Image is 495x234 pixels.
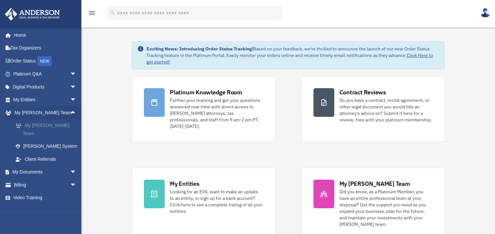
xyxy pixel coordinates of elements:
[5,29,83,42] a: Home
[5,54,86,68] a: Order StatusNEW
[170,180,199,188] div: My Entities
[70,93,83,107] span: arrow_drop_down
[70,106,83,119] span: arrow_drop_up
[9,153,86,166] a: Client Referrals
[5,106,86,119] a: My [PERSON_NAME] Teamarrow_drop_up
[339,188,433,227] div: Did you know, as a Platinum Member, you have an entire professional team at your disposal? Get th...
[339,97,433,123] div: Do you have a contract, rental agreement, or other legal document you would like an attorney's ad...
[5,93,86,106] a: My Entitiesarrow_drop_down
[5,68,86,81] a: Platinum Q&Aarrow_drop_down
[70,80,83,94] span: arrow_drop_down
[88,9,96,17] i: menu
[70,68,83,81] span: arrow_drop_down
[146,46,253,52] strong: Exciting News: Introducing Order Status Tracking!
[5,166,86,179] a: My Documentsarrow_drop_down
[9,119,86,140] a: My [PERSON_NAME] Team
[170,97,263,130] div: Further your learning and get your questions answered real-time with direct access to [PERSON_NAM...
[5,191,86,204] a: Video Training
[70,178,83,192] span: arrow_drop_down
[170,188,263,214] div: Looking for an EIN, want to make an update to an entity, or sign up for a bank account? Click her...
[132,76,275,142] a: Platinum Knowledge Room Further your learning and get your questions answered real-time with dire...
[301,76,445,142] a: Contract Reviews Do you have a contract, rental agreement, or other legal document you would like...
[5,42,86,55] a: Tax Organizers
[170,88,242,96] div: Platinum Knowledge Room
[146,46,439,65] div: Based on your feedback, we're thrilled to announce the launch of our new Order Status Tracking fe...
[37,56,52,66] div: NEW
[146,52,433,65] a: Click Here to get started!
[109,9,116,16] i: search
[70,166,83,179] span: arrow_drop_down
[339,180,410,188] div: My [PERSON_NAME] Team
[5,178,86,191] a: Billingarrow_drop_down
[339,88,386,96] div: Contract Reviews
[9,140,86,153] a: [PERSON_NAME] System
[88,11,96,17] a: menu
[5,80,86,93] a: Digital Productsarrow_drop_down
[3,8,62,21] img: Anderson Advisors Platinum Portal
[480,8,490,18] img: User Pic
